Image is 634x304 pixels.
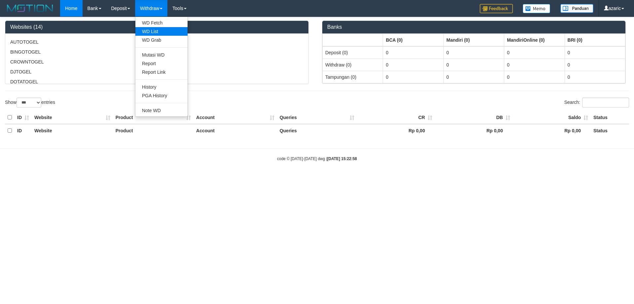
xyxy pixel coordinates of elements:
th: Queries [277,111,357,124]
td: 0 [443,59,504,71]
th: Saldo [513,111,591,124]
a: Mutasi WD [135,51,188,59]
label: Show entries [5,98,55,108]
th: Rp 0,00 [357,124,435,137]
label: Search: [564,98,629,108]
th: DB [435,111,513,124]
th: Rp 0,00 [435,124,513,137]
td: 0 [504,71,565,83]
td: 0 [504,59,565,71]
td: 0 [443,46,504,59]
th: CR [357,111,435,124]
th: Account [194,124,277,137]
th: ID [15,111,32,124]
th: Queries [277,124,357,137]
th: Group: activate to sort column ascending [383,34,443,46]
img: MOTION_logo.png [5,3,55,13]
strong: [DATE] 15:22:58 [327,156,357,161]
th: Group: activate to sort column ascending [504,34,565,46]
p: DJTOGEL [10,68,303,75]
a: Report [135,59,188,68]
a: WD Fetch [135,19,188,27]
select: Showentries [17,98,41,108]
th: Product [113,124,194,137]
a: WD Grab [135,36,188,44]
th: Website [32,111,113,124]
th: Website [32,124,113,137]
td: 0 [383,46,443,59]
th: Product [113,111,194,124]
th: Rp 0,00 [513,124,591,137]
p: DOTATOGEL [10,78,303,85]
td: Withdraw (0) [323,59,383,71]
p: AUTOTOGEL [10,39,303,45]
h3: Banks [327,24,620,30]
th: Status [591,124,629,137]
th: Group: activate to sort column ascending [323,34,383,46]
p: CROWNTOGEL [10,59,303,65]
td: 0 [383,71,443,83]
td: 0 [565,59,625,71]
td: 0 [504,46,565,59]
th: Group: activate to sort column ascending [443,34,504,46]
a: Note WD [135,106,188,115]
td: 0 [565,46,625,59]
img: Button%20Memo.svg [523,4,550,13]
th: Account [194,111,277,124]
td: 0 [443,71,504,83]
a: History [135,83,188,91]
a: WD List [135,27,188,36]
th: Status [591,111,629,124]
h3: Websites (14) [10,24,303,30]
td: 0 [383,59,443,71]
td: Deposit (0) [323,46,383,59]
a: Report Link [135,68,188,76]
p: BINGOTOGEL [10,49,303,55]
small: code © [DATE]-[DATE] dwg | [277,156,357,161]
img: Feedback.jpg [480,4,513,13]
td: 0 [565,71,625,83]
input: Search: [582,98,629,108]
th: ID [15,124,32,137]
img: panduan.png [560,4,593,13]
a: PGA History [135,91,188,100]
td: Tampungan (0) [323,71,383,83]
th: Group: activate to sort column ascending [565,34,625,46]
